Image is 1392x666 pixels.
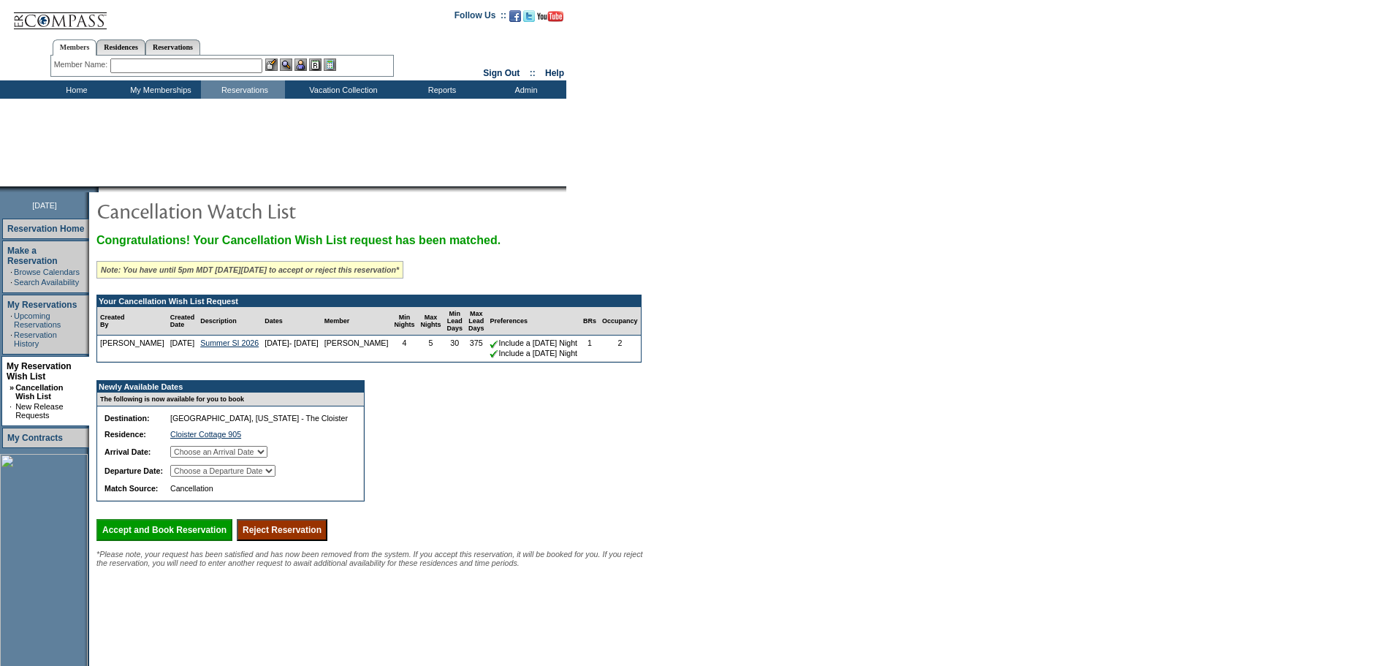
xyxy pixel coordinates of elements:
[487,307,580,336] td: Preferences
[265,58,278,71] img: b_edit.gif
[15,402,63,420] a: New Release Requests
[14,268,80,276] a: Browse Calendars
[97,295,641,307] td: Your Cancellation Wish List Request
[509,15,521,23] a: Become our fan on Facebook
[324,58,336,71] img: b_calculator.gif
[117,80,201,99] td: My Memberships
[97,336,167,361] td: [PERSON_NAME]
[7,246,58,266] a: Make a Reservation
[200,338,259,347] a: Summer SI 2026
[197,307,262,336] td: Description
[523,15,535,23] a: Follow us on Twitter
[398,80,482,99] td: Reports
[322,336,392,361] td: [PERSON_NAME]
[96,39,145,55] a: Residences
[599,336,641,361] td: 2
[509,10,521,22] img: Become our fan on Facebook
[145,39,200,55] a: Reservations
[262,336,322,361] td: [DATE]- [DATE]
[14,311,61,329] a: Upcoming Reservations
[545,68,564,78] a: Help
[7,433,63,443] a: My Contracts
[101,265,399,274] i: Note: You have until 5pm MDT [DATE][DATE] to accept or reject this reservation*
[104,484,158,493] b: Match Source:
[444,336,465,361] td: 30
[309,58,322,71] img: Reservations
[417,336,444,361] td: 5
[391,307,417,336] td: Min Nights
[14,330,57,348] a: Reservation History
[7,224,84,234] a: Reservation Home
[32,201,57,210] span: [DATE]
[294,58,307,71] img: Impersonate
[10,268,12,276] td: ·
[97,381,355,393] td: Newly Available Dates
[104,466,163,475] b: Departure Date:
[530,68,536,78] span: ::
[170,430,241,439] a: Cloister Cottage 905
[97,307,167,336] td: Created By
[104,447,151,456] b: Arrival Date:
[280,58,292,71] img: View
[417,307,444,336] td: Max Nights
[537,15,563,23] a: Subscribe to our YouTube Channel
[537,11,563,22] img: Subscribe to our YouTube Channel
[94,186,99,192] img: promoShadowLeftCorner.gif
[96,234,501,246] span: Congratulations! Your Cancellation Wish List request has been matched.
[53,39,97,56] a: Members
[490,349,498,358] img: chkSmaller.gif
[33,80,117,99] td: Home
[580,336,599,361] td: 1
[167,411,351,425] td: [GEOGRAPHIC_DATA], [US_STATE] - The Cloister
[444,307,465,336] td: Min Lead Days
[104,414,150,423] b: Destination:
[483,68,520,78] a: Sign Out
[465,307,487,336] td: Max Lead Days
[54,58,110,71] div: Member Name:
[7,361,72,382] a: My Reservation Wish List
[237,519,327,541] input: Reject Reservation
[482,80,566,99] td: Admin
[490,340,498,349] img: chkSmaller.gif
[167,336,198,361] td: [DATE]
[201,80,285,99] td: Reservations
[96,196,389,225] img: pgTtlCancellationNotification.gif
[7,300,77,310] a: My Reservations
[322,307,392,336] td: Member
[391,336,417,361] td: 4
[580,307,599,336] td: BRs
[96,550,643,567] span: *Please note, your request has been satisfied and has now been removed from the system. If you ac...
[285,80,398,99] td: Vacation Collection
[262,307,322,336] td: Dates
[167,307,198,336] td: Created Date
[96,519,232,541] input: Accept and Book Reservation
[99,186,100,192] img: blank.gif
[10,330,12,348] td: ·
[167,481,351,496] td: Cancellation
[10,278,12,287] td: ·
[9,383,14,392] b: »
[455,9,506,26] td: Follow Us ::
[487,336,580,361] td: Include a [DATE] Night Include a [DATE] Night
[104,430,146,439] b: Residence:
[9,402,14,420] td: ·
[599,307,641,336] td: Occupancy
[15,383,63,401] a: Cancellation Wish List
[97,393,355,406] td: The following is now available for you to book
[10,311,12,329] td: ·
[523,10,535,22] img: Follow us on Twitter
[14,278,79,287] a: Search Availability
[465,336,487,361] td: 375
